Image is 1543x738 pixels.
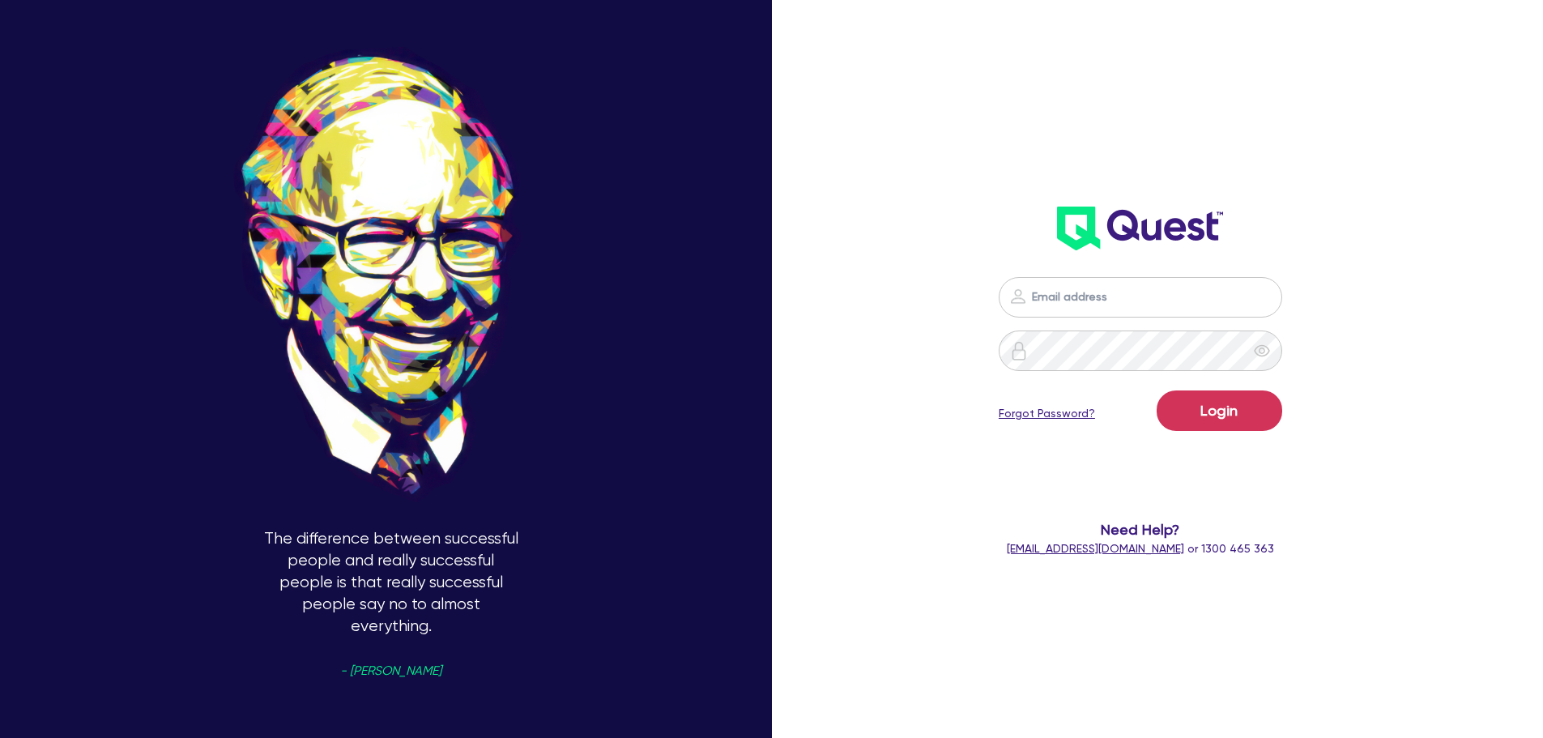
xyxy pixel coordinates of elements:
span: - [PERSON_NAME] [340,665,441,677]
a: [EMAIL_ADDRESS][DOMAIN_NAME] [1007,542,1184,555]
img: icon-password [1009,341,1029,360]
a: Forgot Password? [999,405,1095,422]
button: Login [1157,390,1282,431]
span: eye [1254,343,1270,359]
img: wH2k97JdezQIQAAAABJRU5ErkJggg== [1057,207,1223,250]
input: Email address [999,277,1282,318]
span: or 1300 465 363 [1007,542,1274,555]
span: Need Help? [934,518,1348,540]
img: icon-password [1008,287,1028,306]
